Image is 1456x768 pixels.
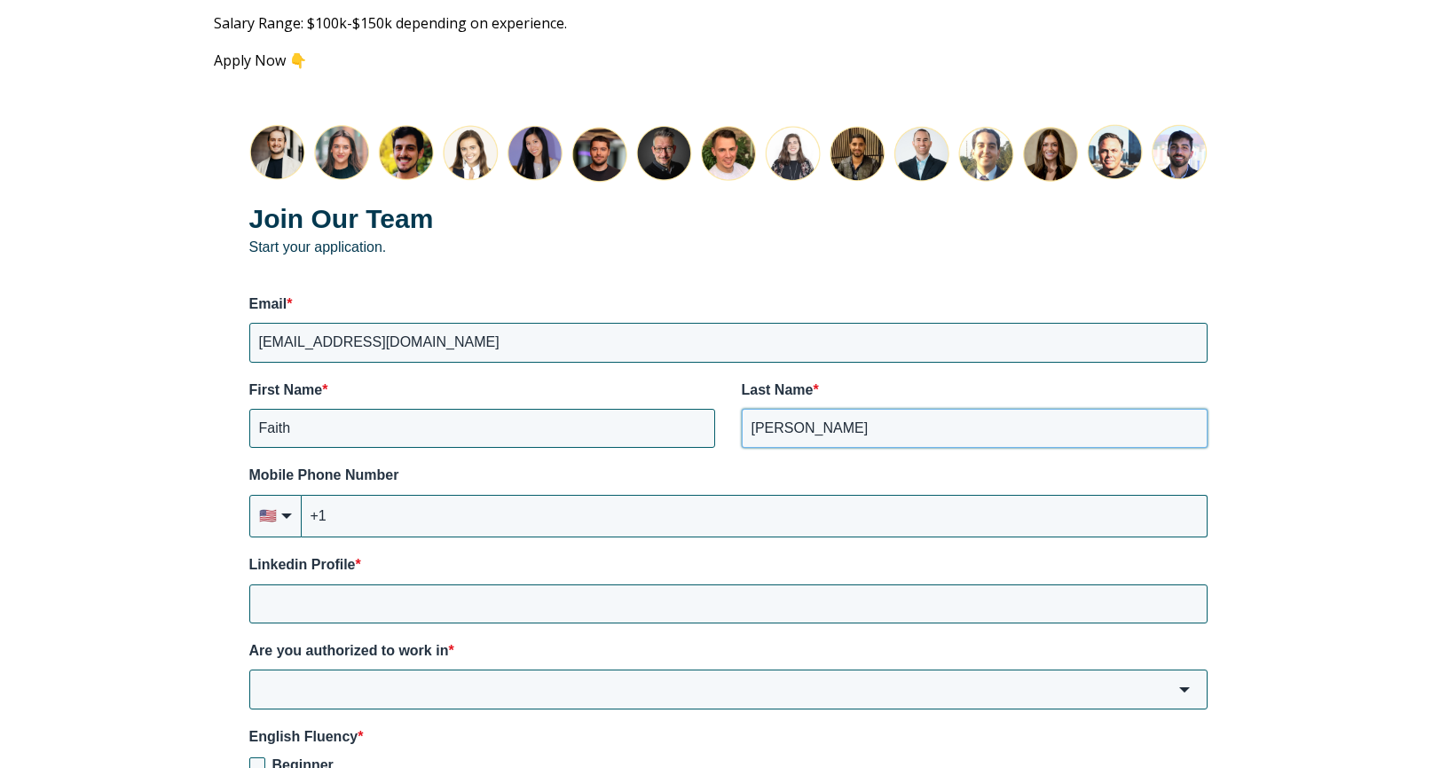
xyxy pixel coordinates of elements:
[249,204,434,233] strong: Join Our Team
[249,124,1208,183] img: Join the Lean Layer team
[249,296,287,311] span: Email
[249,467,399,482] span: Mobile Phone Number
[259,506,277,526] span: flag
[742,382,814,397] span: Last Name
[249,382,323,397] span: First Name
[249,643,449,658] span: Are you authorized to work in
[214,13,1243,33] p: Salary Range: $100k-$150k depending on experience.
[249,200,1208,256] p: Start your application.
[249,557,356,572] span: Linkedin Profile
[249,729,358,744] span: English Fluency
[214,52,1243,68] p: Apply Now 👇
